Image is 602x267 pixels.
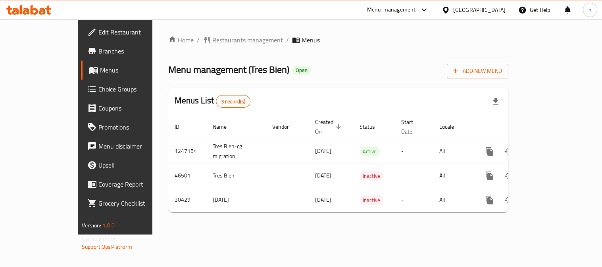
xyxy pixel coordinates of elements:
span: Add New Menu [453,66,502,76]
span: Status [360,122,385,132]
span: Grocery Checklist [98,198,172,208]
a: Coverage Report [81,175,178,194]
span: Menu disclaimer [98,141,172,151]
button: more [480,166,499,185]
td: [DATE] [206,188,266,212]
span: [DATE] [315,195,331,205]
button: Change Status [499,142,518,161]
div: Menu-management [367,5,416,15]
div: Total records count [216,95,250,108]
button: Change Status [499,166,518,185]
th: Actions [474,115,563,139]
span: 1.0.0 [102,220,115,231]
td: - [395,139,433,164]
span: Coverage Report [98,179,172,189]
h2: Menus List [175,95,250,108]
span: Branches [98,46,172,56]
span: Promotions [98,122,172,132]
button: Add New Menu [447,64,508,78]
span: Upsell [98,160,172,170]
div: Export file [486,92,505,111]
button: more [480,191,499,210]
button: more [480,142,499,161]
span: Menu management ( Tres Bien ) [168,61,289,78]
td: All [433,188,474,212]
td: - [395,188,433,212]
a: Restaurants management [203,35,283,45]
td: 30429 [168,188,206,212]
span: Open [292,67,311,74]
li: / [197,35,200,45]
span: Menus [302,35,320,45]
span: Version: [82,220,101,231]
a: Menu disclaimer [81,137,178,156]
td: 46501 [168,164,206,188]
a: Grocery Checklist [81,194,178,213]
span: Active [360,147,380,156]
span: Menus [100,65,172,75]
span: Locale [439,122,464,132]
table: enhanced table [168,115,563,212]
button: Change Status [499,191,518,210]
div: [GEOGRAPHIC_DATA] [453,6,506,14]
td: Tres Bien [206,164,266,188]
td: 1247154 [168,139,206,164]
span: Inactive [360,196,383,205]
div: Open [292,66,311,75]
span: 3 record(s) [216,98,250,105]
a: Branches [81,42,178,61]
span: Start Date [401,117,423,136]
td: All [433,164,474,188]
span: Restaurants management [212,35,283,45]
a: Home [168,35,194,45]
div: Inactive [360,171,383,181]
td: - [395,164,433,188]
span: Inactive [360,172,383,181]
a: Coupons [81,99,178,118]
td: All [433,139,474,164]
a: Promotions [81,118,178,137]
td: Tres Bien-cg migration [206,139,266,164]
nav: breadcrumb [168,35,508,45]
span: Edit Restaurant [98,27,172,37]
span: Vendor [272,122,299,132]
span: h [589,6,592,14]
a: Menus [81,61,178,80]
span: [DATE] [315,146,331,156]
span: Created On [315,117,344,136]
a: Choice Groups [81,80,178,99]
a: Upsell [81,156,178,175]
span: ID [175,122,190,132]
a: Edit Restaurant [81,23,178,42]
span: Name [213,122,237,132]
span: Choice Groups [98,84,172,94]
span: [DATE] [315,170,331,181]
span: Coupons [98,103,172,113]
span: Get support on: [82,234,118,244]
li: / [286,35,289,45]
a: Support.OpsPlatform [82,242,132,252]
